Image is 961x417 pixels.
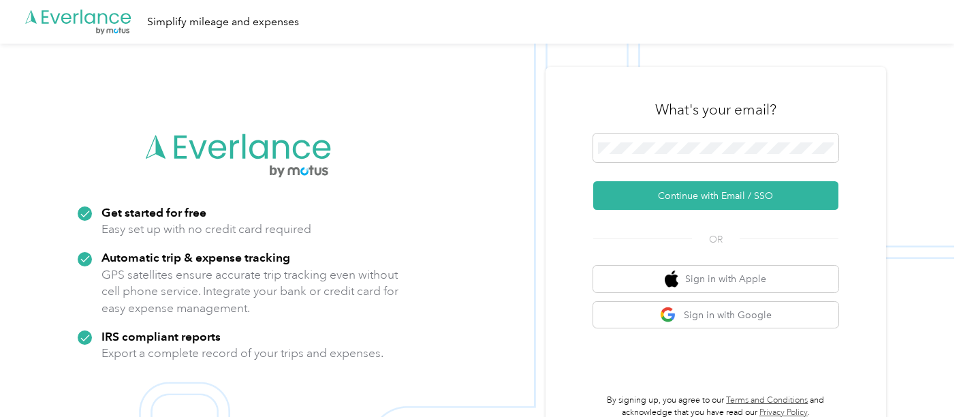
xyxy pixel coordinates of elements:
button: Continue with Email / SSO [593,181,838,210]
img: apple logo [665,271,678,288]
p: Export a complete record of your trips and expenses. [101,345,383,362]
button: apple logoSign in with Apple [593,266,838,292]
p: GPS satellites ensure accurate trip tracking even without cell phone service. Integrate your bank... [101,266,399,317]
img: google logo [660,307,677,324]
span: OR [692,232,740,247]
div: Simplify mileage and expenses [147,14,299,31]
h3: What's your email? [655,100,776,119]
strong: Get started for free [101,205,206,219]
strong: IRS compliant reports [101,329,221,343]
p: Easy set up with no credit card required [101,221,311,238]
button: google logoSign in with Google [593,302,838,328]
a: Terms and Conditions [726,395,808,405]
strong: Automatic trip & expense tracking [101,250,290,264]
